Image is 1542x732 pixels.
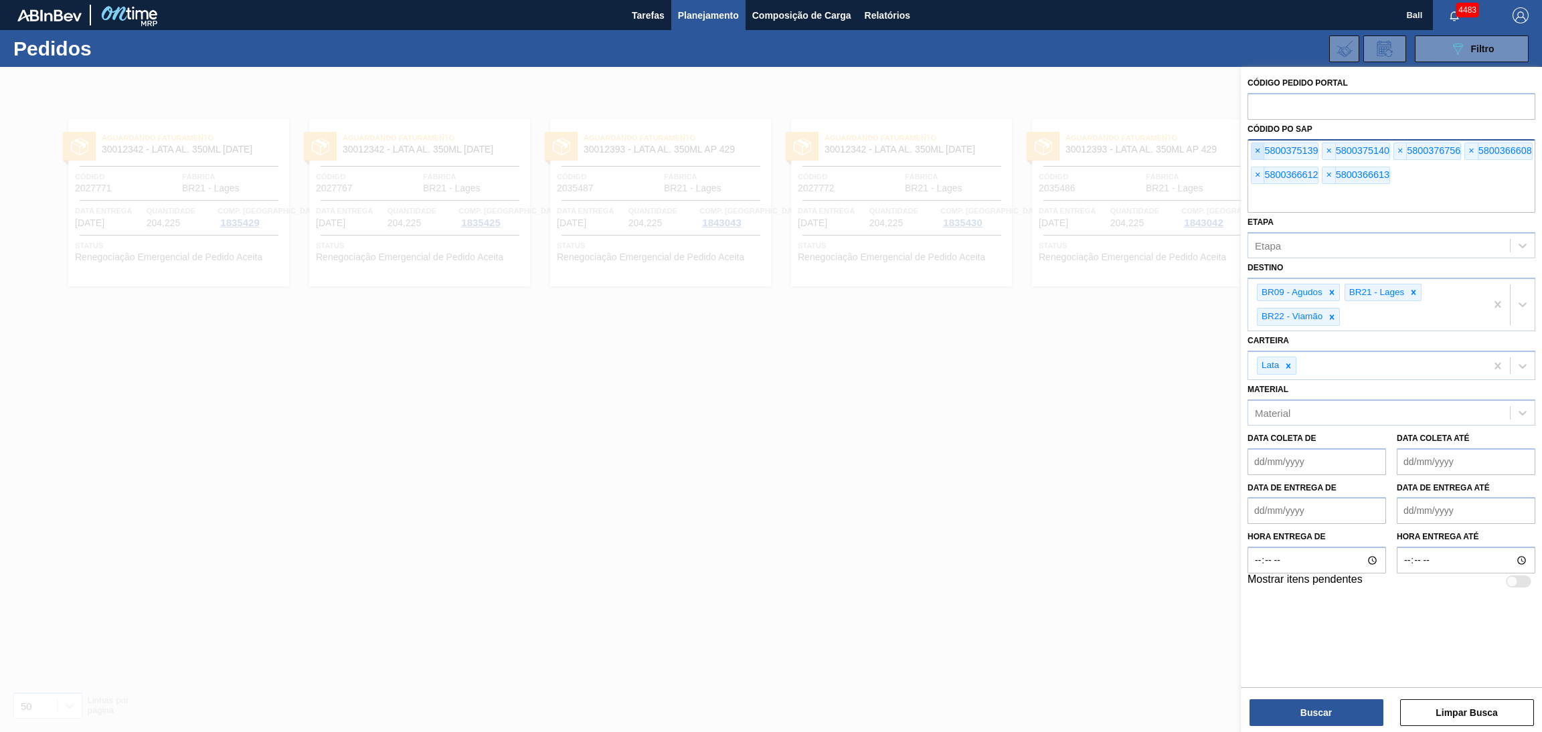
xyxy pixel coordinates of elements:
[1397,434,1469,443] label: Data coleta até
[1415,35,1529,62] button: Filtro
[1251,167,1318,184] div: 5800366612
[1513,7,1529,23] img: Logout
[1433,6,1476,25] button: Notificações
[1397,483,1490,492] label: Data de Entrega até
[1252,143,1264,159] span: ×
[1393,143,1461,160] div: 5800376756
[1322,143,1335,159] span: ×
[1252,167,1264,183] span: ×
[1322,167,1335,183] span: ×
[1255,407,1290,418] div: Material
[1255,240,1281,251] div: Etapa
[1258,284,1324,301] div: BR09 - Agudos
[1322,167,1389,184] div: 5800366613
[1394,143,1407,159] span: ×
[1329,35,1359,62] div: Importar Negociações dos Pedidos
[1248,527,1386,547] label: Hora entrega de
[1248,483,1337,492] label: Data de Entrega de
[1397,497,1535,524] input: dd/mm/yyyy
[1456,3,1479,17] span: 4483
[678,7,739,23] span: Planejamento
[632,7,665,23] span: Tarefas
[1464,143,1532,160] div: 5800366608
[752,7,851,23] span: Composição de Carga
[1363,35,1406,62] div: Solicitação de Revisão de Pedidos
[1248,263,1283,272] label: Destino
[1322,143,1389,160] div: 5800375140
[1248,448,1386,475] input: dd/mm/yyyy
[13,41,219,56] h1: Pedidos
[17,9,82,21] img: TNhmsLtSVTkK8tSr43FrP2fwEKptu5GPRR3wAAAABJRU5ErkJggg==
[1251,143,1318,160] div: 5800375139
[1248,336,1289,345] label: Carteira
[1397,527,1535,547] label: Hora entrega até
[1248,124,1312,134] label: Códido PO SAP
[1258,357,1281,374] div: Lata
[1248,573,1363,589] label: Mostrar itens pendentes
[1397,448,1535,475] input: dd/mm/yyyy
[1248,385,1288,394] label: Material
[1471,43,1494,54] span: Filtro
[1248,217,1274,227] label: Etapa
[1345,284,1407,301] div: BR21 - Lages
[1465,143,1478,159] span: ×
[1248,78,1348,88] label: Código Pedido Portal
[1248,434,1316,443] label: Data coleta de
[1258,308,1324,325] div: BR22 - Viamão
[1248,497,1386,524] input: dd/mm/yyyy
[865,7,910,23] span: Relatórios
